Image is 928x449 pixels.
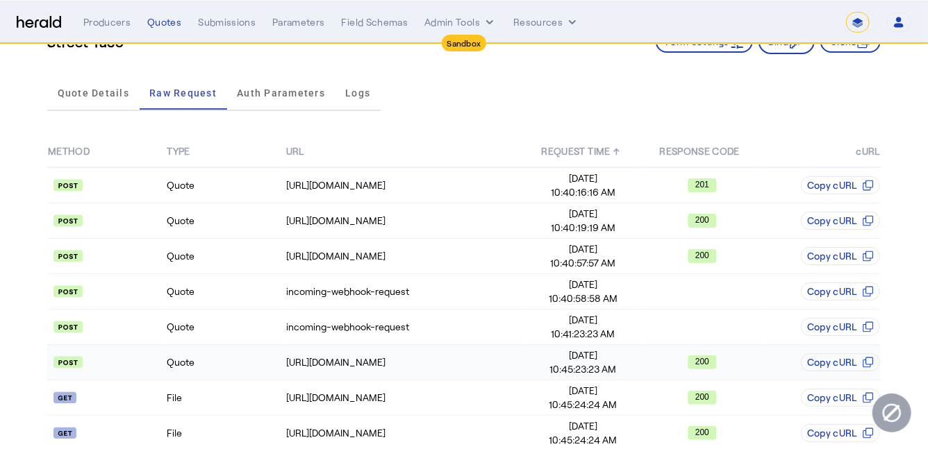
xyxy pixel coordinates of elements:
[524,384,642,398] span: [DATE]
[524,256,642,270] span: 10:40:57:57 AM
[524,348,642,362] span: [DATE]
[524,398,642,412] span: 10:45:24:24 AM
[286,320,523,334] div: incoming-webhook-request
[47,136,166,167] th: METHOD
[513,15,579,29] button: Resources dropdown menu
[166,274,285,310] td: Quote
[286,249,523,263] div: [URL][DOMAIN_NAME]
[166,239,285,274] td: Quote
[166,310,285,345] td: Quote
[801,247,880,265] button: Copy cURL
[524,242,642,256] span: [DATE]
[286,214,523,228] div: [URL][DOMAIN_NAME]
[801,212,880,230] button: Copy cURL
[166,380,285,416] td: File
[286,426,523,440] div: [URL][DOMAIN_NAME]
[272,15,325,29] div: Parameters
[285,136,524,167] th: URL
[442,35,487,51] div: Sandbox
[524,313,642,327] span: [DATE]
[524,185,642,199] span: 10:40:16:16 AM
[524,362,642,376] span: 10:45:23:23 AM
[695,180,709,189] text: 201
[762,136,881,167] th: cURL
[524,433,642,447] span: 10:45:24:24 AM
[524,207,642,221] span: [DATE]
[286,355,523,369] div: [URL][DOMAIN_NAME]
[695,251,709,260] text: 200
[524,136,643,167] th: REQUEST TIME
[286,285,523,298] div: incoming-webhook-request
[286,178,523,192] div: [URL][DOMAIN_NAME]
[237,88,325,98] span: Auth Parameters
[613,145,620,157] span: ↑
[345,88,370,98] span: Logs
[424,15,497,29] button: internal dropdown menu
[166,203,285,239] td: Quote
[801,318,880,336] button: Copy cURL
[286,391,523,405] div: [URL][DOMAIN_NAME]
[58,88,129,98] span: Quote Details
[166,345,285,380] td: Quote
[524,291,642,305] span: 10:40:58:58 AM
[695,215,709,225] text: 200
[83,15,131,29] div: Producers
[147,15,181,29] div: Quotes
[524,278,642,291] span: [DATE]
[801,353,880,371] button: Copy cURL
[695,427,709,437] text: 200
[524,221,642,235] span: 10:40:19:19 AM
[524,327,642,341] span: 10:41:23:23 AM
[801,282,880,300] button: Copy cURL
[198,15,256,29] div: Submissions
[149,88,217,98] span: Raw Request
[801,176,880,194] button: Copy cURL
[166,136,285,167] th: TYPE
[342,15,408,29] div: Field Schemas
[166,167,285,203] td: Quote
[643,136,761,167] th: RESPONSE CODE
[17,16,61,29] img: Herald Logo
[801,424,880,442] button: Copy cURL
[695,357,709,366] text: 200
[524,171,642,185] span: [DATE]
[695,392,709,402] text: 200
[524,419,642,433] span: [DATE]
[801,389,880,407] button: Copy cURL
